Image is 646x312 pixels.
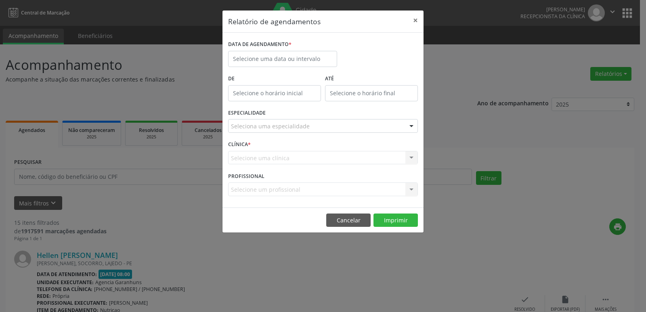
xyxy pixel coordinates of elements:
[326,214,371,227] button: Cancelar
[228,85,321,101] input: Selecione o horário inicial
[231,122,310,130] span: Seleciona uma especialidade
[373,214,418,227] button: Imprimir
[228,38,292,51] label: DATA DE AGENDAMENTO
[228,170,264,182] label: PROFISSIONAL
[228,73,321,85] label: De
[407,10,424,30] button: Close
[228,51,337,67] input: Selecione uma data ou intervalo
[228,16,321,27] h5: Relatório de agendamentos
[325,85,418,101] input: Selecione o horário final
[325,73,418,85] label: ATÉ
[228,138,251,151] label: CLÍNICA
[228,107,266,119] label: ESPECIALIDADE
